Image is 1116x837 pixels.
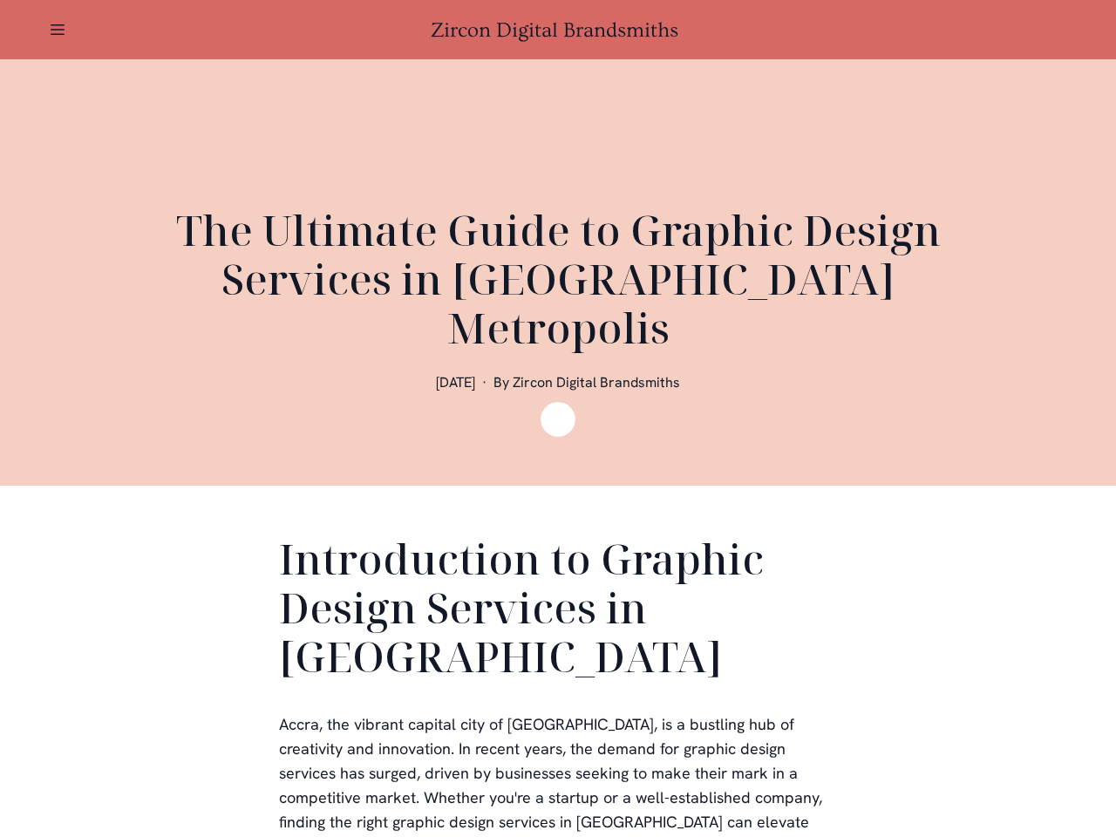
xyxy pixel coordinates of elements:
[482,373,487,391] span: ·
[436,373,475,391] span: [DATE]
[541,402,575,437] img: Zircon Digital Brandsmiths
[431,18,685,42] a: Zircon Digital Brandsmiths
[279,534,837,688] h2: Introduction to Graphic Design Services in [GEOGRAPHIC_DATA]
[139,206,976,352] h1: The Ultimate Guide to Graphic Design Services in [GEOGRAPHIC_DATA] Metropolis
[493,373,680,391] span: By Zircon Digital Brandsmiths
